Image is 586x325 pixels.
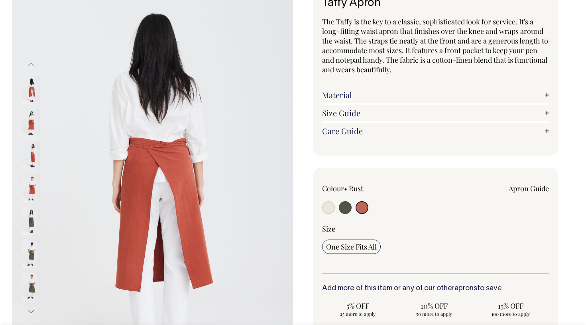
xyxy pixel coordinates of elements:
a: Material [322,90,549,100]
button: Previous [25,56,37,74]
span: 15% OFF [479,301,543,311]
div: Colour [322,184,413,193]
input: One Size Fits All [322,240,381,254]
span: 5% OFF [326,301,390,311]
input: 10% OFF 50 more to apply [399,299,470,319]
img: olive [22,240,40,268]
img: rust [22,141,40,169]
button: Next [25,303,37,321]
div: Size [322,224,549,234]
span: 50 more to apply [403,311,466,317]
h6: Add more of this item or any of our other to save [322,285,549,293]
span: 10% OFF [403,301,466,311]
span: One Size Fits All [326,242,377,252]
input: 5% OFF 25 more to apply [322,299,394,319]
a: Care Guide [322,126,549,136]
span: • [344,184,347,193]
span: 100 more to apply [479,311,543,317]
label: Rust [349,184,363,193]
span: The Taffy is the key to a classic, sophisticated look for service. It's a long-fitting waist apro... [322,17,548,74]
span: 25 more to apply [326,311,390,317]
a: Size Guide [322,108,549,118]
input: 15% OFF 100 more to apply [475,299,547,319]
img: olive [22,272,40,300]
img: rust [22,76,40,104]
img: olive [22,207,40,235]
a: aprons [454,285,477,292]
a: Apron Guide [509,184,549,193]
img: rust [22,109,40,137]
img: rust [22,174,40,202]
